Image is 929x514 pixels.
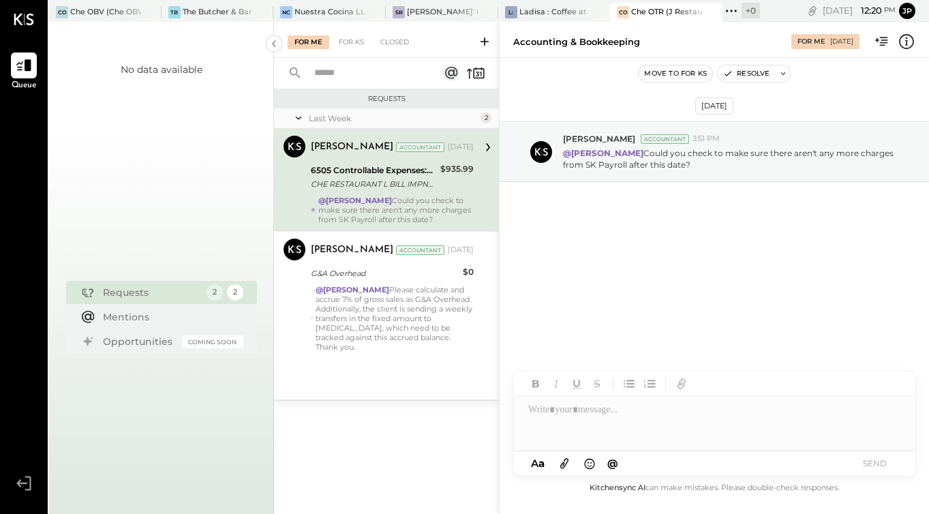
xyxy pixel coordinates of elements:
div: Che OBV (Che OBV LLC) - Ignite [70,7,141,18]
div: TB [168,6,181,18]
div: Nuestra Cocina LLC - [GEOGRAPHIC_DATA] [294,7,365,18]
div: [DATE] [830,37,853,46]
div: For Me [288,35,329,49]
div: Accountant [396,142,444,152]
div: The Butcher & Barrel (L Argento LLC) - [GEOGRAPHIC_DATA] [183,7,254,18]
button: Unordered List [620,375,638,393]
div: Accounting & Bookkeeping [513,35,640,48]
div: Che OTR (J Restaurant LLC) - Ignite [631,7,702,18]
span: a [538,457,545,470]
div: Requests [103,286,200,299]
div: NC [280,6,292,18]
div: 2 [481,112,491,123]
button: Underline [568,375,585,393]
div: 6505 Controllable Expenses:General & Administrative Expenses:Accounting & Bookkeeping [311,164,436,177]
div: 2 [207,284,223,301]
div: For Me [797,37,825,46]
button: @ [603,455,622,472]
div: 2 [227,284,243,301]
div: Requests [281,94,492,104]
button: Aa [527,456,549,471]
div: Opportunities [103,335,175,348]
div: $935.99 [440,162,474,176]
p: Could you check to make sure there aren't any more charges from SK Payroll after this date? [563,147,900,170]
div: Last Week [309,112,477,124]
div: Closed [374,35,416,49]
div: CO [617,6,629,18]
div: [PERSON_NAME] [311,140,393,154]
div: L: [505,6,517,18]
div: $0 [463,265,474,279]
strong: @[PERSON_NAME] [563,148,643,158]
div: [DATE] [695,97,733,115]
button: Move to for ks [639,65,712,82]
div: [DATE] [823,4,896,17]
strong: @[PERSON_NAME] [316,285,389,294]
button: Strikethrough [588,375,606,393]
span: [PERSON_NAME] [563,133,635,145]
span: 3:51 PM [692,134,720,145]
button: Bold [527,375,545,393]
button: Ordered List [641,375,658,393]
div: Mentions [103,310,237,324]
div: Ladisa : Coffee at Lola's [519,7,590,18]
div: Coming Soon [182,335,243,348]
div: Accountant [396,245,444,255]
div: Accountant [641,134,689,144]
div: G&A Overhead [311,267,459,280]
div: + 0 [742,3,760,18]
div: SR [393,6,405,18]
button: Italic [547,375,565,393]
div: CHE RESTAURANT L BILL IMPND 147-4441259 CHE RESTAURANT LLC 071725 [URL][DOMAIN_NAME] [311,177,436,191]
span: Queue [12,80,37,92]
span: pm [884,5,896,15]
div: Please calculate and accrue 7% of gross sales as G&A Overhead. Additionally, the client is sendin... [316,285,474,352]
button: SEND [847,454,902,472]
div: Could you check to make sure there aren't any more charges from SK Payroll after this date? [318,196,474,224]
div: copy link [806,3,819,18]
div: [DATE] [448,142,474,153]
div: For KS [332,35,371,49]
div: CO [56,6,68,18]
div: [PERSON_NAME] [311,243,393,257]
div: [PERSON_NAME]' Rooftop - Ignite [407,7,478,18]
div: No data available [121,63,202,76]
strong: @[PERSON_NAME] [318,196,392,205]
button: Resolve [718,65,775,82]
button: jp [899,3,915,19]
a: Queue [1,52,47,92]
button: Add URL [673,375,690,393]
span: 12 : 20 [855,4,882,17]
span: @ [607,457,618,470]
div: [DATE] [448,245,474,256]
